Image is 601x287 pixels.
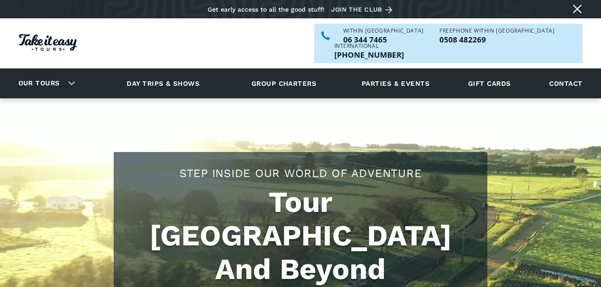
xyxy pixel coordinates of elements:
[334,43,404,49] div: International
[19,34,77,51] img: Take it easy Tours logo
[464,71,516,96] a: Gift cards
[570,2,584,16] a: Close message
[12,73,67,94] a: Our tours
[439,28,554,34] div: Freephone WITHIN [GEOGRAPHIC_DATA]
[439,36,554,43] p: 0508 482269
[123,165,478,181] h2: Step Inside Our World Of Adventure
[123,186,478,286] h1: Tour [GEOGRAPHIC_DATA] And Beyond
[8,71,82,96] div: Our tours
[115,71,211,96] a: Day trips & shows
[343,28,424,34] div: WITHIN [GEOGRAPHIC_DATA]
[545,71,587,96] a: Contact
[343,36,424,43] p: 06 344 7465
[19,30,77,58] a: Homepage
[208,6,324,13] div: Get early access to all the good stuff!
[331,4,396,15] a: Join the club
[334,51,404,59] a: Call us outside of NZ on +6463447465
[357,71,434,96] a: Parties & events
[240,71,328,96] a: Group charters
[439,36,554,43] a: Call us freephone within NZ on 0508482269
[343,36,424,43] a: Call us within NZ on 063447465
[334,51,404,59] p: [PHONE_NUMBER]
